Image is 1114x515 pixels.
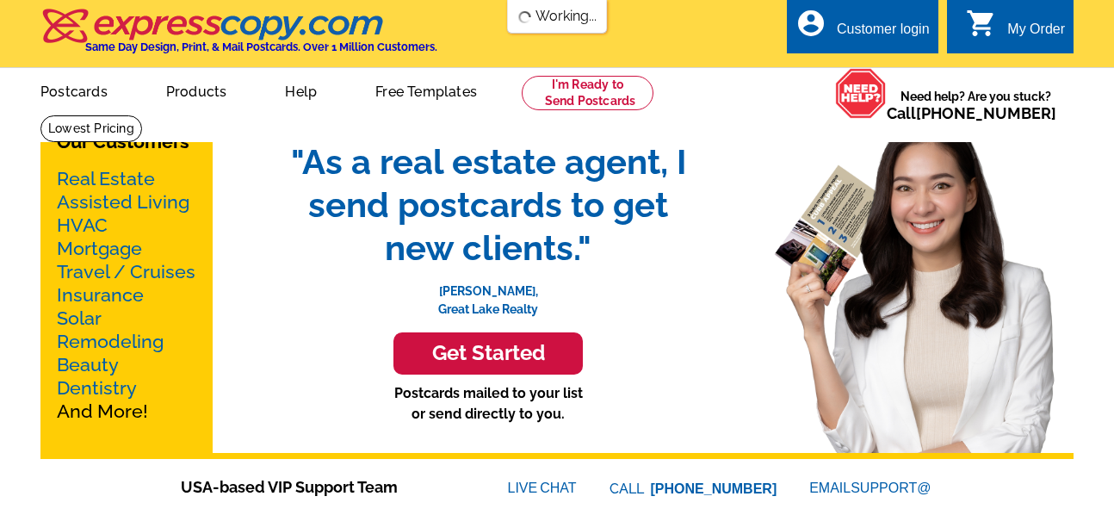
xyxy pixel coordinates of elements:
[348,70,504,110] a: Free Templates
[651,481,777,496] a: [PHONE_NUMBER]
[57,354,119,375] a: Beauty
[795,8,826,39] i: account_circle
[851,478,933,499] font: SUPPORT@
[273,270,703,319] p: [PERSON_NAME], Great Lake Realty
[518,10,532,24] img: loading...
[887,88,1065,122] span: Need help? Are you stuck?
[57,238,142,259] a: Mortgage
[1007,22,1065,46] div: My Order
[508,481,577,495] a: LIVECHAT
[795,19,930,40] a: account_circle Customer login
[273,140,703,270] span: "As a real estate agent, I send postcards to get new clients."
[57,331,164,352] a: Remodeling
[57,377,137,399] a: Dentistry
[57,167,196,423] p: And More!
[57,284,144,306] a: Insurance
[887,104,1056,122] span: Call
[966,8,997,39] i: shopping_cart
[13,70,135,110] a: Postcards
[181,475,456,499] span: USA-based VIP Support Team
[57,214,108,236] a: HVAC
[57,191,189,213] a: Assisted Living
[139,70,255,110] a: Products
[835,68,887,119] img: help
[57,261,195,282] a: Travel / Cruises
[966,19,1065,40] a: shopping_cart My Order
[257,70,344,110] a: Help
[415,341,561,366] h3: Get Started
[40,21,437,53] a: Same Day Design, Print, & Mail Postcards. Over 1 Million Customers.
[508,478,541,499] font: LIVE
[916,104,1056,122] a: [PHONE_NUMBER]
[610,479,647,499] font: CALL
[57,168,155,189] a: Real Estate
[57,307,102,329] a: Solar
[273,332,703,375] a: Get Started
[809,481,933,495] a: EMAILSUPPORT@
[273,383,703,425] p: Postcards mailed to your list or send directly to you.
[837,22,930,46] div: Customer login
[85,40,437,53] h4: Same Day Design, Print, & Mail Postcards. Over 1 Million Customers.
